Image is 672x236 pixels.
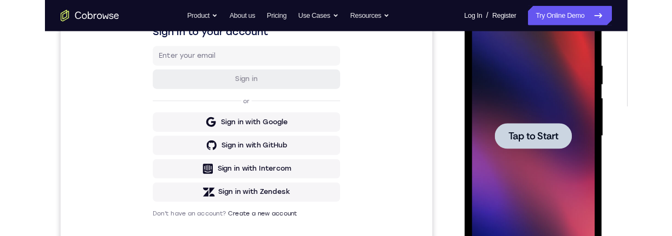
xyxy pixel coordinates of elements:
[205,6,233,28] a: About us
[109,103,304,114] input: Enter your email
[490,11,492,24] span: /
[281,6,325,28] button: Use Cases
[34,145,119,173] button: Tap to Start
[536,6,629,28] a: Try Online Demo
[246,6,268,28] a: Pricing
[102,197,310,219] button: Sign in with GitHub
[102,171,310,193] button: Sign in with Google
[102,74,310,89] h1: Sign in to your account
[201,154,212,163] p: or
[497,6,523,28] a: Register
[49,154,104,165] span: Tap to Start
[179,203,252,213] div: Sign in with GitHub
[465,6,485,28] a: Log In
[178,177,252,187] div: Sign in with Google
[339,6,383,28] button: Resources
[102,124,310,145] button: Sign in
[158,6,192,28] button: Product
[17,11,82,24] a: Go to the home page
